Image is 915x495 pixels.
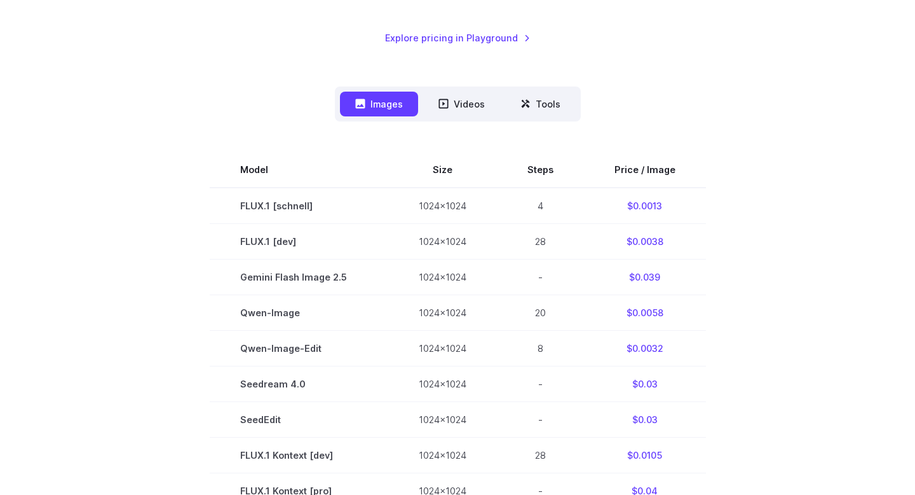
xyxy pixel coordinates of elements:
button: Videos [423,92,500,116]
td: $0.03 [584,366,706,401]
td: 1024x1024 [388,188,497,224]
th: Price / Image [584,152,706,188]
button: Tools [505,92,576,116]
td: 1024x1024 [388,401,497,437]
td: 1024x1024 [388,295,497,330]
a: Explore pricing in Playground [385,31,531,45]
td: FLUX.1 [schnell] [210,188,388,224]
th: Size [388,152,497,188]
td: 8 [497,330,584,366]
td: $0.039 [584,259,706,295]
td: FLUX.1 Kontext [dev] [210,437,388,473]
td: $0.0013 [584,188,706,224]
td: Qwen-Image-Edit [210,330,388,366]
td: 20 [497,295,584,330]
td: - [497,401,584,437]
td: 1024x1024 [388,259,497,295]
button: Images [340,92,418,116]
td: Qwen-Image [210,295,388,330]
td: - [497,366,584,401]
td: $0.0032 [584,330,706,366]
td: $0.03 [584,401,706,437]
td: 1024x1024 [388,437,497,473]
td: 1024x1024 [388,330,497,366]
td: Seedream 4.0 [210,366,388,401]
td: - [497,259,584,295]
td: $0.0058 [584,295,706,330]
th: Steps [497,152,584,188]
td: SeedEdit [210,401,388,437]
td: 4 [497,188,584,224]
td: 28 [497,223,584,259]
td: 28 [497,437,584,473]
th: Model [210,152,388,188]
td: 1024x1024 [388,223,497,259]
td: $0.0038 [584,223,706,259]
td: $0.0105 [584,437,706,473]
span: Gemini Flash Image 2.5 [240,270,358,284]
td: 1024x1024 [388,366,497,401]
td: FLUX.1 [dev] [210,223,388,259]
